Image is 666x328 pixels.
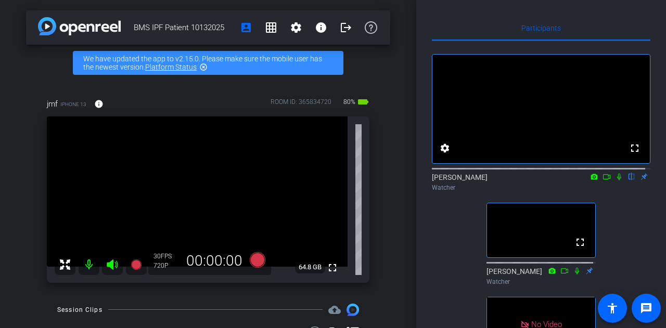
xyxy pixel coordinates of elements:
img: app-logo [38,17,121,35]
span: jmf [47,98,58,110]
mat-icon: account_box [240,21,252,34]
div: Session Clips [57,305,103,315]
mat-icon: fullscreen [629,142,641,154]
mat-icon: highlight_off [199,63,208,71]
div: [PERSON_NAME] [432,172,650,192]
mat-icon: info [315,21,327,34]
span: 80% [342,94,357,110]
mat-icon: settings [439,142,451,154]
span: FPS [161,253,172,260]
mat-icon: info [94,99,104,109]
div: 30 [153,252,180,260]
div: We have updated the app to v2.15.0. Please make sure the mobile user has the newest version. [73,51,343,75]
span: Participants [521,24,561,32]
span: BMS IPF Patient 10132025 [134,17,234,38]
div: Watcher [486,277,596,286]
mat-icon: cloud_upload [328,304,341,316]
mat-icon: accessibility [606,302,619,314]
mat-icon: grid_on [265,21,277,34]
span: 64.8 GB [295,261,325,273]
mat-icon: battery_std [357,96,369,108]
mat-icon: message [640,302,652,314]
div: ROOM ID: 365834720 [271,97,331,112]
img: Session clips [347,304,359,316]
div: [PERSON_NAME] [486,266,596,286]
a: Platform Status [145,63,197,71]
mat-icon: fullscreen [326,261,339,274]
mat-icon: settings [290,21,302,34]
span: Destinations for your clips [328,304,341,316]
mat-icon: logout [340,21,352,34]
div: 720P [153,261,180,270]
div: 00:00:00 [180,252,249,270]
mat-icon: fullscreen [574,236,586,248]
span: iPhone 13 [60,100,86,108]
mat-icon: flip [625,172,638,181]
div: Watcher [432,183,650,192]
